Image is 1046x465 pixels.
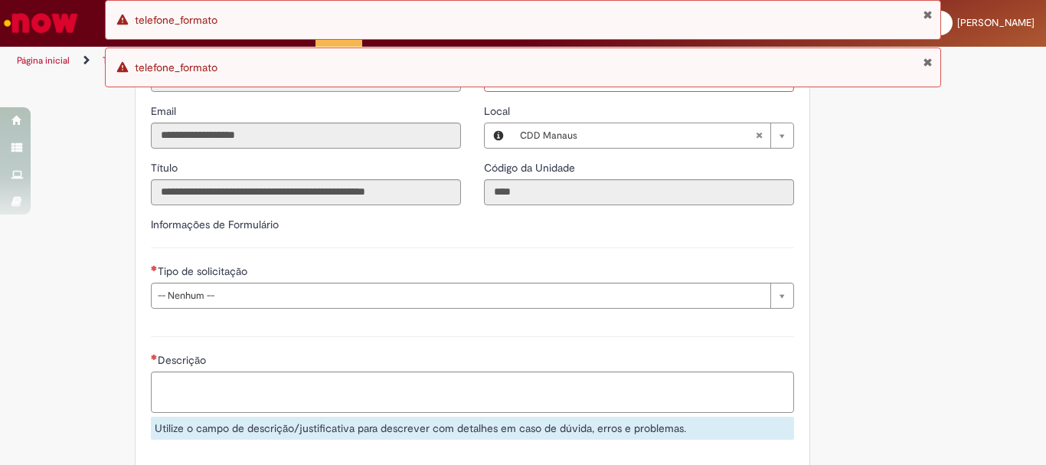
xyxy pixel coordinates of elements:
[135,61,217,74] span: telefone_formato
[158,264,250,278] span: Tipo de solicitação
[484,104,513,118] span: Local
[151,179,461,205] input: Título
[923,56,933,68] button: Fechar Notificação
[151,160,181,175] label: Somente leitura - Título
[957,16,1035,29] span: [PERSON_NAME]
[151,354,158,360] span: Necessários
[512,123,793,148] a: CDD ManausLimpar campo Local
[747,123,770,148] abbr: Limpar campo Local
[151,372,794,413] textarea: Descrição
[151,417,794,440] div: Utilize o campo de descrição/justificativa para descrever com detalhes em caso de dúvida, erros e...
[17,54,70,67] a: Página inicial
[151,265,158,271] span: Necessários
[151,103,179,119] label: Somente leitura - Email
[11,47,686,75] ul: Trilhas de página
[151,104,179,118] span: Somente leitura - Email
[151,218,279,231] label: Informações de Formulário
[485,123,512,148] button: Local, Visualizar este registro CDD Manaus
[520,123,755,148] span: CDD Manaus
[484,179,794,205] input: Código da Unidade
[923,8,933,21] button: Fechar Notificação
[151,161,181,175] span: Somente leitura - Título
[103,54,184,67] a: Todos os Catálogos
[135,13,217,27] span: telefone_formato
[151,123,461,149] input: Email
[2,8,80,38] img: ServiceNow
[484,161,578,175] span: Somente leitura - Código da Unidade
[484,160,578,175] label: Somente leitura - Código da Unidade
[158,353,209,367] span: Descrição
[158,283,763,308] span: -- Nenhum --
